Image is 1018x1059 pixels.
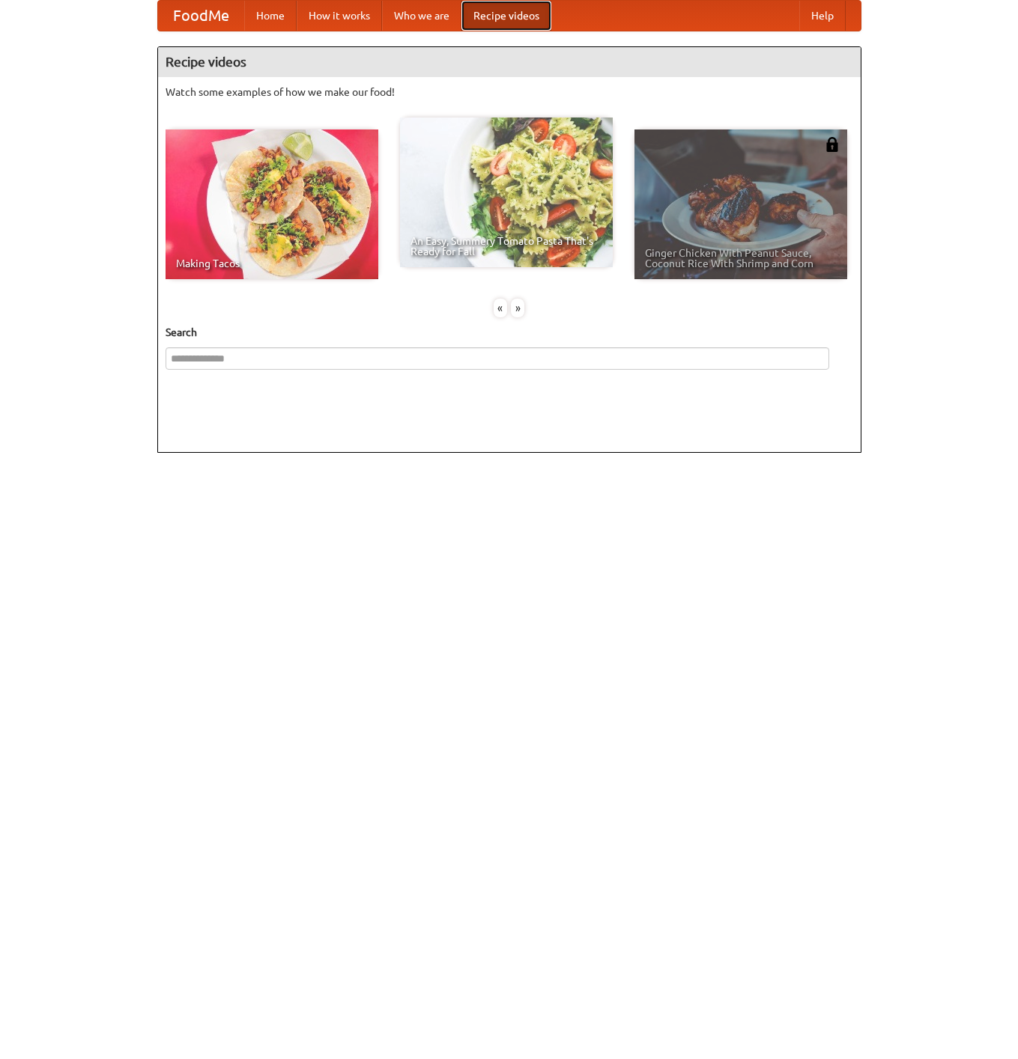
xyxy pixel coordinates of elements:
a: Help [799,1,846,31]
a: FoodMe [158,1,244,31]
p: Watch some examples of how we make our food! [166,85,853,100]
h5: Search [166,325,853,340]
h4: Recipe videos [158,47,861,77]
div: « [494,299,507,317]
a: Who we are [382,1,461,31]
span: An Easy, Summery Tomato Pasta That's Ready for Fall [410,236,602,257]
div: » [511,299,524,317]
a: How it works [297,1,382,31]
img: 483408.png [825,137,840,152]
a: Recipe videos [461,1,551,31]
span: Making Tacos [176,258,368,269]
a: Making Tacos [166,129,378,279]
a: Home [244,1,297,31]
a: An Easy, Summery Tomato Pasta That's Ready for Fall [400,118,613,267]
